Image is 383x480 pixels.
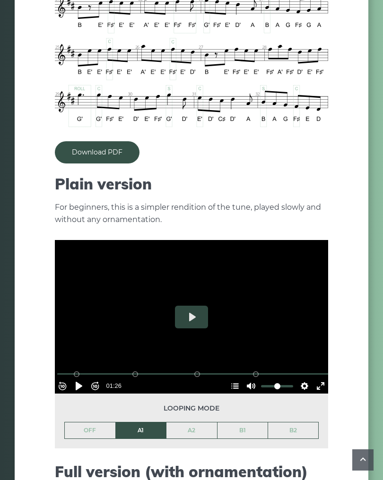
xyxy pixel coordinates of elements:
[268,422,318,438] a: B2
[65,422,115,438] a: OFF
[218,422,268,438] a: B1
[55,175,328,193] h2: Plain version
[55,141,139,163] a: Download PDF
[64,403,319,414] span: Looping mode
[55,201,328,226] p: For beginners, this is a simpler rendition of the tune, played slowly and without any ornamentation.
[166,422,217,438] a: A2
